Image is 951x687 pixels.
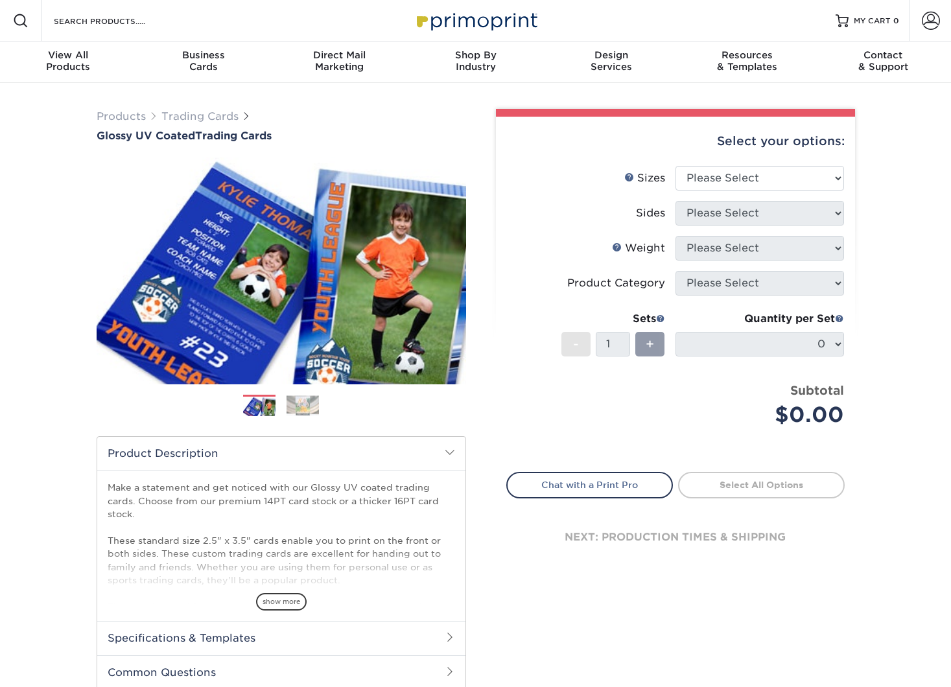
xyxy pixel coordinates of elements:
[543,49,679,73] div: Services
[567,275,665,291] div: Product Category
[678,472,845,498] a: Select All Options
[97,130,466,142] h1: Trading Cards
[272,41,408,83] a: Direct MailMarketing
[53,13,179,29] input: SEARCH PRODUCTS.....
[97,130,466,142] a: Glossy UV CoatedTrading Cards
[408,41,544,83] a: Shop ByIndustry
[646,334,654,354] span: +
[685,399,844,430] div: $0.00
[161,110,239,122] a: Trading Cards
[97,437,465,470] h2: Product Description
[624,170,665,186] div: Sizes
[136,49,272,61] span: Business
[136,49,272,73] div: Cards
[272,49,408,73] div: Marketing
[573,334,579,354] span: -
[97,143,466,399] img: Glossy UV Coated 01
[561,311,665,327] div: Sets
[612,240,665,256] div: Weight
[506,472,673,498] a: Chat with a Print Pro
[506,117,845,166] div: Select your options:
[679,41,816,83] a: Resources& Templates
[243,395,276,418] img: Trading Cards 01
[636,205,665,221] div: Sides
[679,49,816,73] div: & Templates
[408,49,544,73] div: Industry
[815,41,951,83] a: Contact& Support
[679,49,816,61] span: Resources
[408,49,544,61] span: Shop By
[506,498,845,576] div: next: production times & shipping
[543,41,679,83] a: DesignServices
[256,593,307,611] span: show more
[108,481,455,640] p: Make a statement and get noticed with our Glossy UV coated trading cards. Choose from our premium...
[675,311,844,327] div: Quantity per Set
[287,395,319,415] img: Trading Cards 02
[97,130,195,142] span: Glossy UV Coated
[411,6,541,34] img: Primoprint
[815,49,951,73] div: & Support
[97,621,465,655] h2: Specifications & Templates
[97,110,146,122] a: Products
[272,49,408,61] span: Direct Mail
[893,16,899,25] span: 0
[543,49,679,61] span: Design
[790,383,844,397] strong: Subtotal
[815,49,951,61] span: Contact
[136,41,272,83] a: BusinessCards
[854,16,891,27] span: MY CART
